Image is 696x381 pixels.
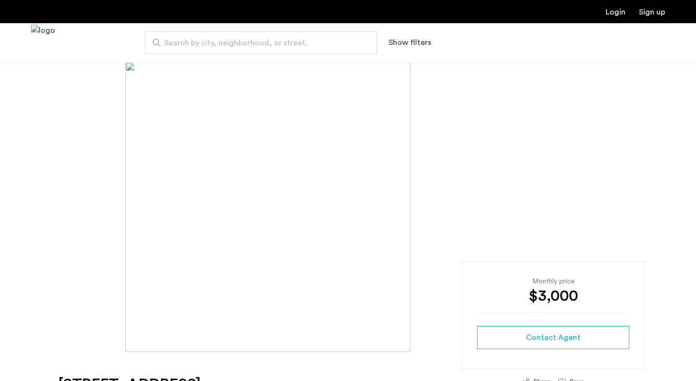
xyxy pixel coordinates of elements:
[477,277,629,286] div: Monthly price
[164,37,350,49] span: Search by city, neighborhood, or street.
[145,31,377,54] input: Apartment Search
[606,8,625,16] a: Login
[526,332,580,343] span: Contact Agent
[477,326,629,349] button: button
[31,25,55,61] a: Cazamio Logo
[31,25,55,61] img: logo
[639,8,665,16] a: Registration
[389,37,431,48] button: Show or hide filters
[477,286,629,306] div: $3,000
[125,62,571,352] img: [object%20Object]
